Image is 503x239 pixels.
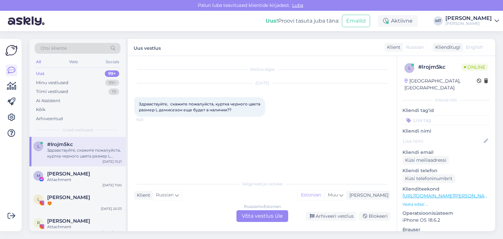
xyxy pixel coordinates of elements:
div: [DATE] [134,80,390,86]
div: 99+ [105,70,119,77]
div: Vestlus algas [134,66,390,72]
span: Uued vestlused [63,127,93,133]
span: Russian [156,192,174,199]
p: Brauser [402,226,490,233]
div: Minu vestlused [36,80,68,86]
span: R [37,220,40,225]
div: # lrojm5kc [418,63,461,71]
span: Robin Hunt [47,218,90,224]
div: Klient [384,44,401,51]
div: Arhiveeritud [36,116,63,122]
div: 19 [108,88,119,95]
div: Kõik [36,106,46,113]
span: Muu [328,192,338,198]
span: Mari-Liis Treimut [47,171,90,177]
div: Uus [36,70,45,77]
p: Vaata edasi ... [402,201,490,207]
span: Online [461,64,488,71]
span: English [466,44,483,51]
p: Klienditeekond [402,186,490,193]
div: Estonian [298,190,324,200]
div: 99+ [105,80,119,86]
div: Socials [104,58,121,66]
span: M [37,173,40,178]
span: l [37,144,40,149]
div: 😍 [47,200,122,206]
span: Leele Lahi [47,194,90,200]
div: Blokeeri [359,212,390,221]
div: Russian to Estonian [244,204,281,210]
div: [PERSON_NAME] [445,21,492,26]
div: Attachment [47,177,122,183]
div: Web [68,58,79,66]
div: Klienditugi [433,44,460,51]
span: l [408,65,411,70]
div: Klient [134,192,150,199]
span: 15:21 [136,117,161,122]
input: Lisa nimi [403,138,482,145]
div: Kliendi info [402,97,490,103]
p: Kliendi tag'id [402,107,490,114]
div: [PERSON_NAME] [347,192,388,199]
div: [GEOGRAPHIC_DATA], [GEOGRAPHIC_DATA] [404,78,477,91]
p: Kliendi nimi [402,128,490,135]
p: Kliendi telefon [402,167,490,174]
p: Operatsioonisüsteem [402,210,490,217]
button: Emailid [342,15,370,27]
div: [DATE] 14:16 [102,230,122,235]
span: L [37,197,40,202]
img: Askly Logo [5,44,18,57]
div: MT [434,16,443,26]
p: iPhone OS 18.6.2 [402,217,490,224]
div: Aktiivne [378,15,418,27]
div: AI Assistent [36,98,60,104]
div: All [35,58,42,66]
div: [PERSON_NAME] [445,16,492,21]
div: [DATE] 7:00 [102,183,122,188]
div: Võta vestlus üle [236,210,288,222]
span: Otsi kliente [41,45,67,52]
div: Attachment [47,224,122,230]
div: Proovi tasuta juba täna: [266,17,339,25]
div: Здравствуйте, скажите пожалуйста, куртка черного цвета размер L демисезон еще будет в наличии?? [47,147,122,159]
label: Uus vestlus [134,43,161,52]
span: Luba [290,2,305,8]
b: Uus! [266,18,278,24]
a: [PERSON_NAME][PERSON_NAME] [445,16,499,26]
div: Tiimi vestlused [36,88,68,95]
div: Küsi telefoninumbrit [402,174,455,183]
span: #lrojm5kc [47,141,73,147]
div: Arhiveeri vestlus [306,212,356,221]
p: Kliendi email [402,149,490,156]
span: Здравствуйте, скажите пожалуйста, куртка черного цвета размер L демисезон еще будет в наличии?? [139,101,261,112]
a: [URL][DOMAIN_NAME][PERSON_NAME] [402,193,493,199]
div: Küsi meiliaadressi [402,156,449,165]
div: [DATE] 20:33 [101,206,122,211]
div: Valige keel ja vastake [134,181,390,187]
input: Lisa tag [402,115,490,125]
span: Russian [406,44,424,51]
div: [DATE] 15:21 [102,159,122,164]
